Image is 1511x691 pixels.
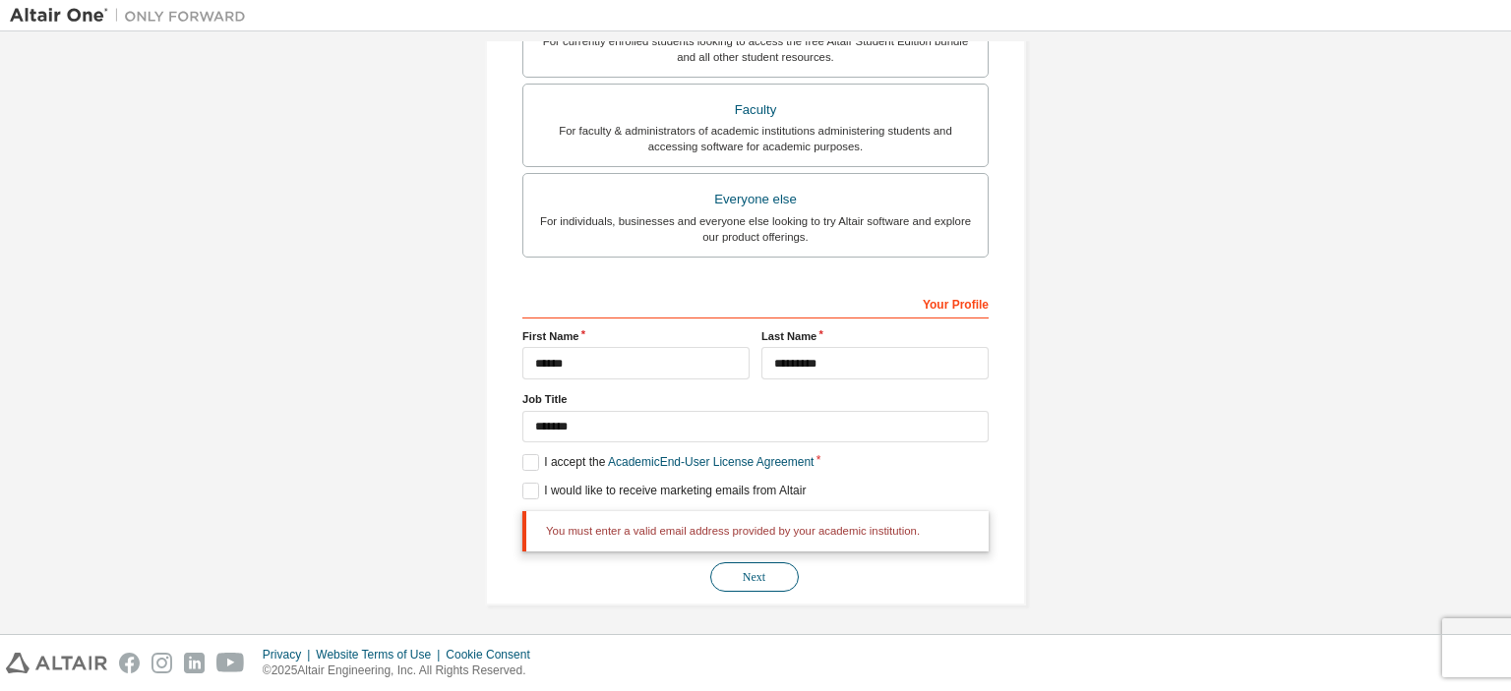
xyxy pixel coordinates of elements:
div: You must enter a valid email address provided by your academic institution. [522,511,989,550]
img: linkedin.svg [184,653,205,673]
img: facebook.svg [119,653,140,673]
label: First Name [522,328,750,344]
div: For currently enrolled students looking to access the free Altair Student Edition bundle and all ... [535,33,976,65]
div: Faculty [535,96,976,124]
img: youtube.svg [216,653,245,673]
a: Academic End-User License Agreement [608,455,814,469]
div: For individuals, businesses and everyone else looking to try Altair software and explore our prod... [535,213,976,245]
img: altair_logo.svg [6,653,107,673]
button: Next [710,562,799,592]
label: I accept the [522,454,814,471]
label: Last Name [761,328,989,344]
div: Everyone else [535,186,976,213]
div: Privacy [263,647,316,662]
div: Cookie Consent [446,647,541,662]
img: instagram.svg [151,653,172,673]
label: I would like to receive marketing emails from Altair [522,483,806,499]
p: © 2025 Altair Engineering, Inc. All Rights Reserved. [263,662,542,679]
label: Job Title [522,391,989,407]
div: For faculty & administrators of academic institutions administering students and accessing softwa... [535,123,976,154]
div: Your Profile [522,287,989,318]
img: Altair One [10,6,256,26]
div: Website Terms of Use [316,647,446,662]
